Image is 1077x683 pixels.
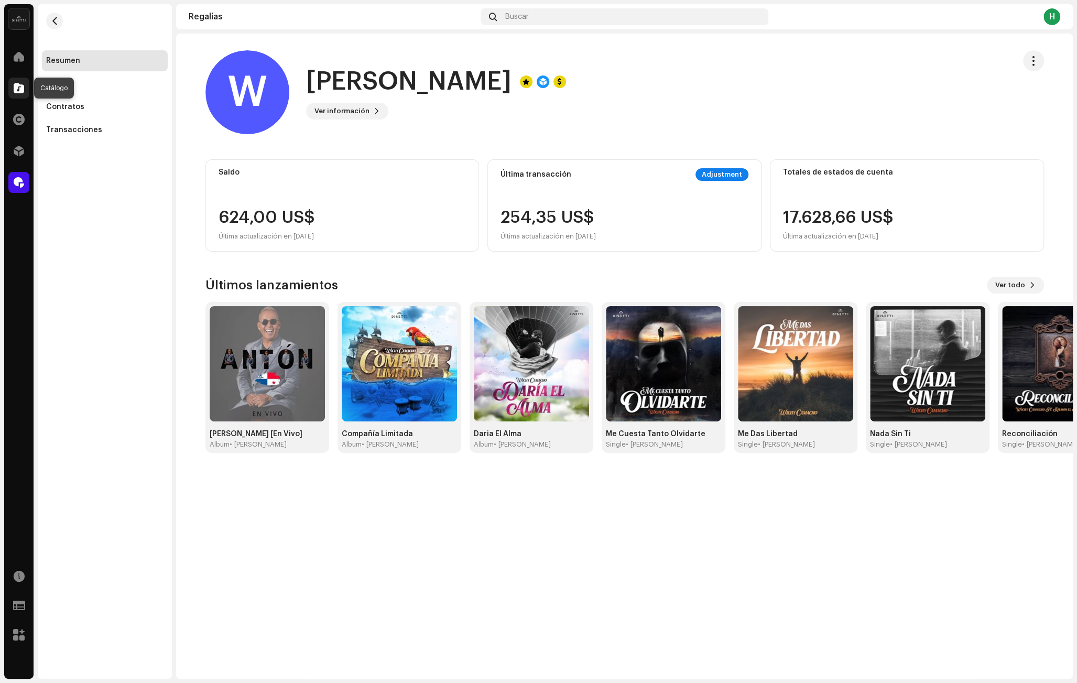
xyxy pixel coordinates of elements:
[205,50,289,134] div: W
[230,440,287,449] div: • [PERSON_NAME]
[783,168,1031,177] div: Totales de estados de cuenta
[342,306,457,421] img: a8b2b7ff-10f2-4329-9873-40679cba2194
[758,440,815,449] div: • [PERSON_NAME]
[342,440,362,449] div: Album
[42,96,168,117] re-m-nav-item: Contratos
[606,440,626,449] div: Single
[474,430,589,438] div: Daria El Alma
[42,73,168,94] re-m-nav-item: Activos
[606,430,721,438] div: Me Cuesta Tanto Olvidarte
[210,440,230,449] div: Album
[219,168,466,177] div: Saldo
[189,13,476,21] div: Regalías
[626,440,683,449] div: • [PERSON_NAME]
[995,275,1025,296] span: Ver todo
[219,230,315,243] div: Última actualización en [DATE]
[306,103,388,120] button: Ver información
[46,126,102,134] div: Transacciones
[501,170,571,179] div: Última transacción
[210,430,325,438] div: [PERSON_NAME] [En Vivo]
[738,430,853,438] div: Me Das Libertad
[501,230,596,243] div: Última actualización en [DATE]
[738,440,758,449] div: Single
[738,306,853,421] img: c5a26d1f-fefa-4648-8edb-d3a3f821aad7
[46,57,80,65] div: Resumen
[505,13,529,21] span: Buscar
[314,101,369,122] span: Ver información
[870,430,985,438] div: Nada Sin Ti
[342,430,457,438] div: Compañía Limitada
[205,277,338,294] h3: Últimos lanzamientos
[870,306,985,421] img: 4d9c6db1-821b-4cfa-b01f-cc5f1261fdf8
[46,80,74,88] div: Activos
[42,120,168,140] re-m-nav-item: Transacciones
[42,50,168,71] re-m-nav-item: Resumen
[306,65,512,99] h1: [PERSON_NAME]
[205,159,480,252] re-o-card-value: Saldo
[8,8,29,29] img: 02a7c2d3-3c89-4098-b12f-2ff2945c95ee
[1043,8,1060,25] div: H
[695,168,748,181] div: Adjustment
[474,306,589,421] img: 24435bd9-c7df-4373-9c23-a317654665a5
[474,440,494,449] div: Album
[870,440,890,449] div: Single
[606,306,721,421] img: c6e0e70b-197d-490f-87f4-1027314dd680
[890,440,947,449] div: • [PERSON_NAME]
[362,440,419,449] div: • [PERSON_NAME]
[1002,440,1022,449] div: Single
[210,306,325,421] img: 709be4d4-288f-4f4d-8404-c06b90a60384
[770,159,1044,252] re-o-card-value: Totales de estados de cuenta
[494,440,551,449] div: • [PERSON_NAME]
[46,103,84,111] div: Contratos
[783,230,894,243] div: Última actualización en [DATE]
[987,277,1044,294] button: Ver todo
